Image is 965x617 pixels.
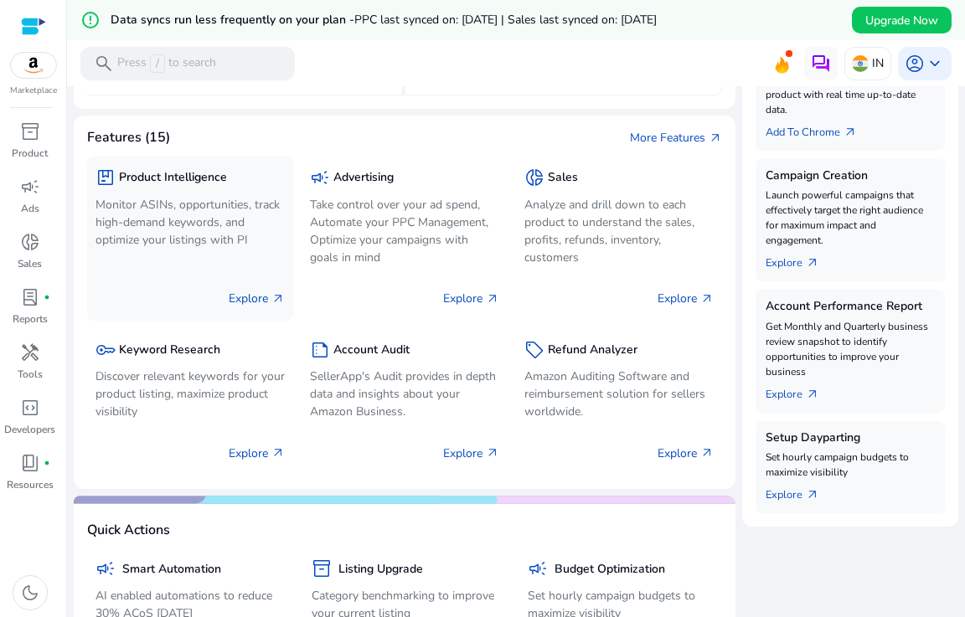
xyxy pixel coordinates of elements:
[486,292,499,306] span: arrow_outward
[700,446,714,460] span: arrow_outward
[766,248,833,271] a: Explorearrow_outward
[310,340,330,360] span: summarize
[20,177,40,197] span: campaign
[443,290,499,307] p: Explore
[766,379,833,403] a: Explorearrow_outward
[766,188,935,248] p: Launch powerful campaigns that effectively target the right audience for maximum impact and engag...
[766,117,870,141] a: Add To Chrome
[150,54,165,73] span: /
[766,300,935,314] h5: Account Performance Report
[87,522,170,538] h4: Quick Actions
[20,232,40,252] span: donut_small
[905,54,925,74] span: account_circle
[271,446,285,460] span: arrow_outward
[766,480,833,503] a: Explorearrow_outward
[94,54,114,74] span: search
[528,558,548,578] span: campaign
[658,445,714,462] p: Explore
[310,167,330,188] span: campaign
[658,290,714,307] p: Explore
[548,343,637,357] h5: Refund Analyzer
[766,450,935,480] p: Set hourly campaign budgets to maximize visibility
[21,201,39,216] p: Ads
[229,445,285,462] p: Explore
[271,292,285,306] span: arrow_outward
[7,477,54,492] p: Resources
[630,129,722,147] a: More Featuresarrow_outward
[333,171,394,185] h5: Advertising
[333,343,410,357] h5: Account Audit
[119,171,227,185] h5: Product Intelligence
[766,431,935,445] h5: Setup Dayparting
[524,368,714,420] p: Amazon Auditing Software and reimbursement solution for sellers worldwide.
[20,583,40,603] span: dark_mode
[11,53,56,78] img: amazon.svg
[4,422,55,437] p: Developers
[925,54,945,74] span: keyboard_arrow_down
[229,290,285,307] p: Explore
[95,558,116,578] span: campaign
[806,488,819,501] span: arrow_outward
[20,342,40,362] span: handyman
[12,146,48,161] p: Product
[95,167,116,188] span: package
[524,196,714,266] p: Analyze and drill down to each product to understand the sales, profits, refunds, inventory, cust...
[122,563,221,577] h5: Smart Automation
[872,49,884,78] p: IN
[117,54,216,73] p: Press to search
[806,388,819,401] span: arrow_outward
[865,12,938,29] span: Upgrade Now
[555,563,665,577] h5: Budget Optimization
[80,10,101,30] mat-icon: error_outline
[354,12,657,28] span: PPC last synced on: [DATE] | Sales last synced on: [DATE]
[20,287,40,307] span: lab_profile
[806,256,819,270] span: arrow_outward
[10,85,57,97] p: Marketplace
[443,445,499,462] p: Explore
[18,256,42,271] p: Sales
[87,130,170,146] h4: Features (15)
[95,368,285,420] p: Discover relevant keywords for your product listing, maximize product visibility
[844,126,857,139] span: arrow_outward
[338,563,423,577] h5: Listing Upgrade
[852,7,952,33] button: Upgrade Now
[524,340,544,360] span: sell
[20,398,40,418] span: code_blocks
[310,368,499,420] p: SellerApp's Audit provides in depth data and insights about your Amazon Business.
[766,319,935,379] p: Get Monthly and Quarterly business review snapshot to identify opportunities to improve your busi...
[524,167,544,188] span: donut_small
[20,121,40,141] span: inventory_2
[44,460,50,466] span: fiber_manual_record
[95,196,285,249] p: Monitor ASINs, opportunities, track high-demand keywords, and optimize your listings with PI
[766,169,935,183] h5: Campaign Creation
[312,558,332,578] span: inventory_2
[119,343,220,357] h5: Keyword Research
[44,294,50,301] span: fiber_manual_record
[20,453,40,473] span: book_4
[310,196,499,266] p: Take control over your ad spend, Automate your PPC Management, Optimize your campaigns with goals...
[709,131,722,145] span: arrow_outward
[95,340,116,360] span: key
[13,311,48,326] p: Reports
[548,171,578,185] h5: Sales
[111,13,657,28] h5: Data syncs run less frequently on your plan -
[852,55,869,72] img: in.svg
[700,292,714,306] span: arrow_outward
[18,367,43,382] p: Tools
[486,446,499,460] span: arrow_outward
